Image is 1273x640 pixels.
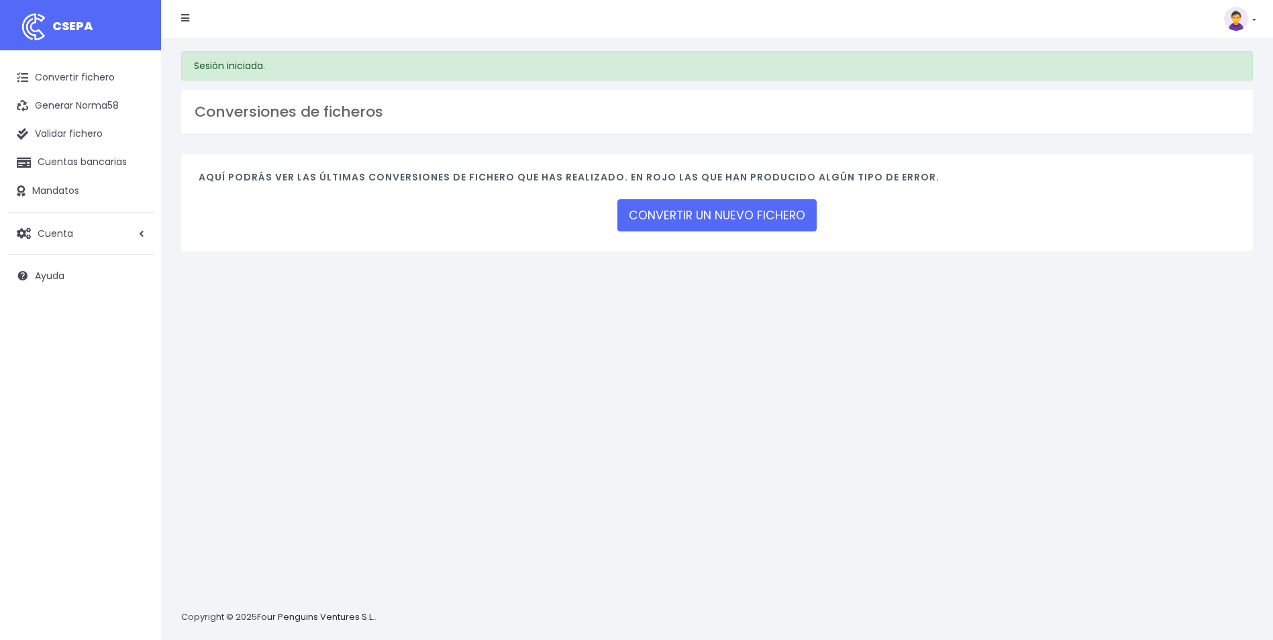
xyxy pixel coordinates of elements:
a: Cuentas bancarias [7,148,154,176]
span: Ayuda [35,269,64,282]
h4: Aquí podrás ver las últimas conversiones de fichero que has realizado. En rojo las que han produc... [199,172,1235,190]
img: logo [17,10,50,44]
a: CONVERTIR UN NUEVO FICHERO [617,199,817,231]
span: Cuenta [38,226,73,239]
a: Four Penguins Ventures S.L. [257,610,374,623]
a: Ayuda [7,262,154,290]
div: Sesión iniciada. [181,51,1253,81]
p: Copyright © 2025 . [181,610,376,625]
span: CSEPA [52,17,93,34]
a: Validar fichero [7,120,154,148]
a: Mandatos [7,177,154,205]
a: Cuenta [7,219,154,248]
a: Convertir fichero [7,64,154,92]
img: profile [1224,7,1248,31]
h3: Conversiones de ficheros [195,103,1239,121]
a: Generar Norma58 [7,92,154,120]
